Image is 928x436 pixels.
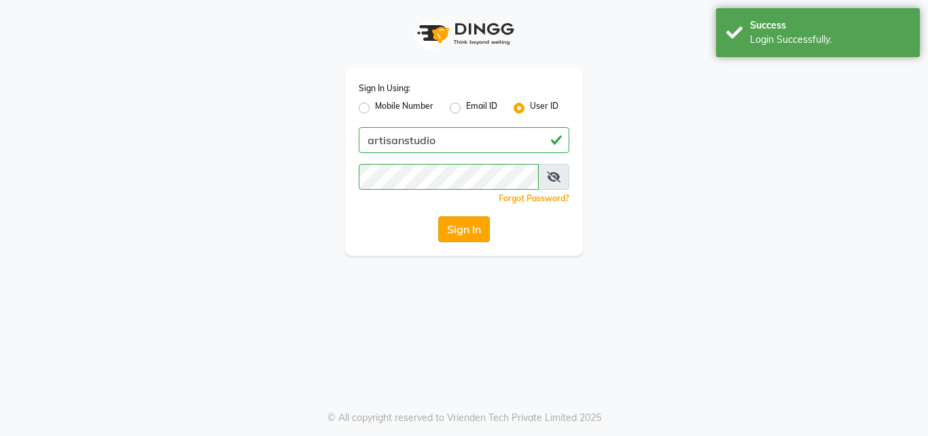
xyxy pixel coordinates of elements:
[375,100,433,116] label: Mobile Number
[438,216,490,242] button: Sign In
[359,164,539,190] input: Username
[410,14,518,54] img: logo1.svg
[750,33,910,47] div: Login Successfully.
[466,100,497,116] label: Email ID
[359,127,569,153] input: Username
[750,18,910,33] div: Success
[530,100,558,116] label: User ID
[359,82,410,95] label: Sign In Using:
[499,193,569,203] a: Forgot Password?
